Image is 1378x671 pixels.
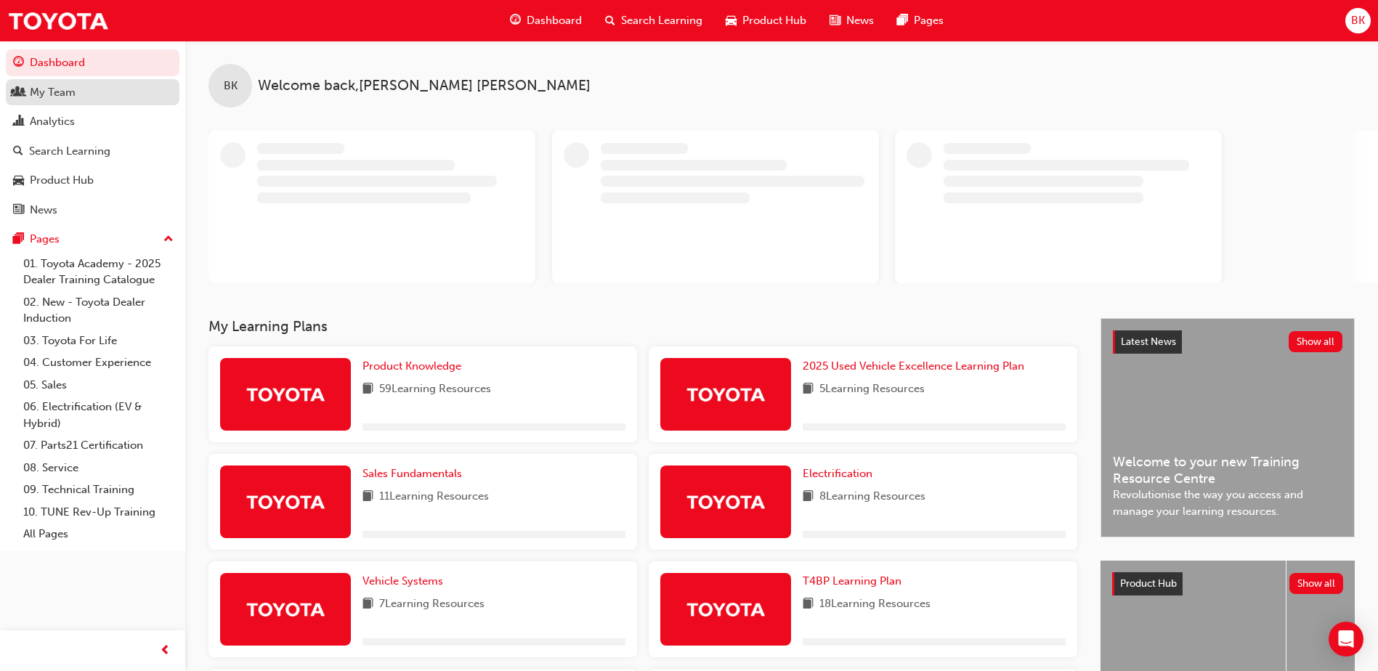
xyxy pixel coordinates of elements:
span: car-icon [726,12,737,30]
span: book-icon [803,381,814,399]
a: 10. TUNE Rev-Up Training [17,501,179,524]
img: Trak [686,489,766,514]
a: Analytics [6,108,179,135]
span: Welcome back , [PERSON_NAME] [PERSON_NAME] [258,78,591,94]
a: All Pages [17,523,179,545]
div: Analytics [30,113,75,130]
span: 59 Learning Resources [379,381,491,399]
span: Electrification [803,467,872,480]
span: BK [224,78,238,94]
h3: My Learning Plans [208,318,1077,335]
a: 06. Electrification (EV & Hybrid) [17,396,179,434]
img: Trak [686,596,766,622]
a: search-iconSearch Learning [593,6,714,36]
a: Product HubShow all [1112,572,1343,595]
img: Trak [686,381,766,407]
span: up-icon [163,230,174,249]
span: Product Hub [742,12,806,29]
a: Sales Fundamentals [362,465,468,482]
span: prev-icon [160,642,171,660]
span: BK [1351,12,1365,29]
a: 07. Parts21 Certification [17,434,179,457]
span: news-icon [830,12,840,30]
span: book-icon [362,595,373,614]
span: book-icon [803,595,814,614]
a: Product Knowledge [362,358,467,375]
a: Product Hub [6,167,179,194]
img: Trak [246,489,325,514]
span: book-icon [803,488,814,506]
span: Sales Fundamentals [362,467,462,480]
span: pages-icon [897,12,908,30]
div: Pages [30,231,60,248]
a: Latest NewsShow allWelcome to your new Training Resource CentreRevolutionise the way you access a... [1101,318,1355,537]
span: News [846,12,874,29]
span: Welcome to your new Training Resource Centre [1113,454,1342,487]
span: chart-icon [13,115,24,129]
span: 11 Learning Resources [379,488,489,506]
button: Show all [1289,573,1344,594]
a: car-iconProduct Hub [714,6,818,36]
a: 02. New - Toyota Dealer Induction [17,291,179,330]
a: pages-iconPages [885,6,955,36]
a: Vehicle Systems [362,573,449,590]
img: Trak [7,4,109,37]
button: Pages [6,226,179,253]
span: pages-icon [13,233,24,246]
a: 04. Customer Experience [17,351,179,374]
a: 09. Technical Training [17,479,179,501]
span: 18 Learning Resources [819,595,931,614]
span: 2025 Used Vehicle Excellence Learning Plan [803,359,1024,373]
a: 05. Sales [17,374,179,396]
a: 2025 Used Vehicle Excellence Learning Plan [803,358,1030,375]
a: Latest NewsShow all [1113,330,1342,354]
button: Show all [1289,331,1343,352]
a: Search Learning [6,138,179,165]
span: Vehicle Systems [362,574,443,587]
div: My Team [30,84,76,101]
a: Electrification [803,465,878,482]
img: Trak [246,596,325,622]
a: News [6,197,179,224]
span: book-icon [362,381,373,399]
span: news-icon [13,204,24,217]
span: Product Knowledge [362,359,461,373]
a: 01. Toyota Academy - 2025 Dealer Training Catalogue [17,253,179,291]
a: guage-iconDashboard [498,6,593,36]
span: people-icon [13,86,24,99]
span: search-icon [605,12,615,30]
span: 5 Learning Resources [819,381,925,399]
span: guage-icon [510,12,521,30]
button: BK [1345,8,1371,33]
a: Dashboard [6,49,179,76]
div: News [30,202,57,219]
span: Revolutionise the way you access and manage your learning resources. [1113,487,1342,519]
span: Pages [914,12,944,29]
span: guage-icon [13,57,24,70]
span: car-icon [13,174,24,187]
span: Search Learning [621,12,702,29]
span: 7 Learning Resources [379,595,485,614]
div: Open Intercom Messenger [1329,622,1363,656]
span: Dashboard [527,12,582,29]
div: Search Learning [29,143,110,160]
a: T4BP Learning Plan [803,573,907,590]
span: book-icon [362,488,373,506]
a: 03. Toyota For Life [17,330,179,352]
span: 8 Learning Resources [819,488,925,506]
div: Product Hub [30,172,94,189]
a: My Team [6,79,179,106]
button: DashboardMy TeamAnalyticsSearch LearningProduct HubNews [6,46,179,226]
a: 08. Service [17,457,179,479]
span: search-icon [13,145,23,158]
span: Latest News [1121,335,1176,348]
span: Product Hub [1120,577,1177,590]
img: Trak [246,381,325,407]
span: T4BP Learning Plan [803,574,901,587]
a: news-iconNews [818,6,885,36]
